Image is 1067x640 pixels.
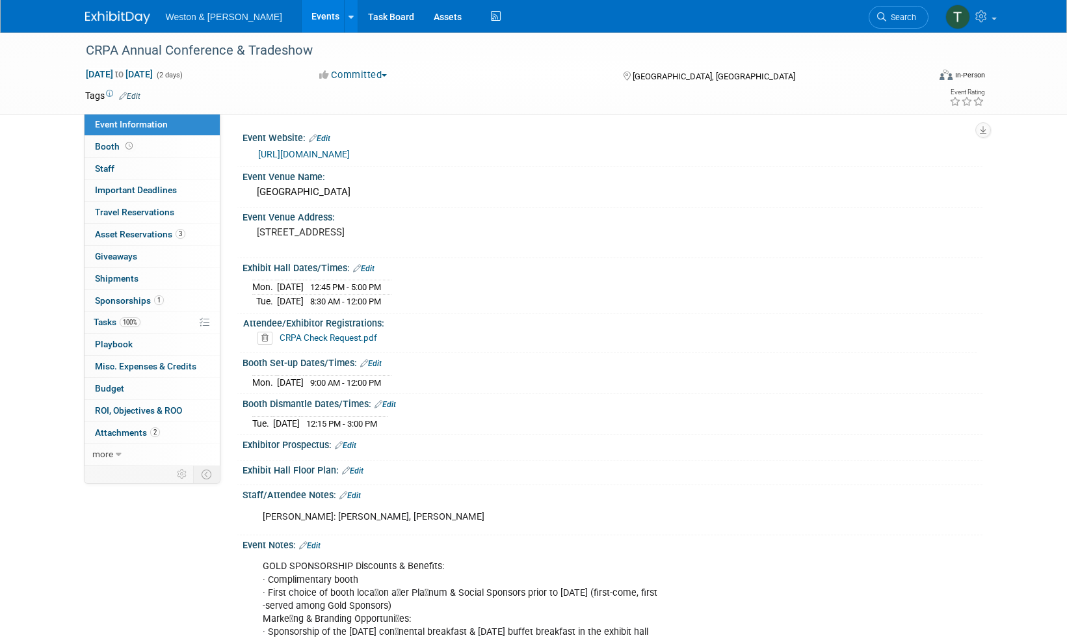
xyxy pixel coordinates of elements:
[633,72,795,81] span: [GEOGRAPHIC_DATA], [GEOGRAPHIC_DATA]
[176,229,185,239] span: 3
[85,68,153,80] span: [DATE] [DATE]
[193,466,220,483] td: Toggle Event Tabs
[85,378,220,399] a: Budget
[166,12,282,22] span: Weston & [PERSON_NAME]
[85,89,140,102] td: Tags
[243,435,982,452] div: Exhibitor Prospectus:
[81,39,909,62] div: CRPA Annual Conference & Tradeshow
[85,312,220,333] a: Tasks100%
[243,460,982,477] div: Exhibit Hall Floor Plan:
[85,136,220,157] a: Booth
[95,405,182,416] span: ROI, Objectives & ROO
[85,180,220,201] a: Important Deadlines
[95,339,133,349] span: Playbook
[243,313,977,330] div: Attendee/Exhibitor Registrations:
[95,163,114,174] span: Staff
[955,70,985,80] div: In-Person
[95,383,124,393] span: Budget
[171,466,194,483] td: Personalize Event Tab Strip
[299,541,321,550] a: Edit
[85,356,220,377] a: Misc. Expenses & Credits
[258,149,350,159] a: [URL][DOMAIN_NAME]
[310,378,381,388] span: 9:00 AM - 12:00 PM
[243,167,982,183] div: Event Venue Name:
[254,504,839,530] div: [PERSON_NAME]: [PERSON_NAME], [PERSON_NAME]
[375,400,396,409] a: Edit
[154,295,164,305] span: 1
[95,229,185,239] span: Asset Reservations
[310,297,381,306] span: 8:30 AM - 12:00 PM
[85,158,220,180] a: Staff
[252,416,273,430] td: Tue.
[252,182,973,202] div: [GEOGRAPHIC_DATA]
[95,207,174,217] span: Travel Reservations
[360,359,382,368] a: Edit
[243,258,982,275] div: Exhibit Hall Dates/Times:
[339,491,361,500] a: Edit
[85,422,220,444] a: Attachments2
[85,114,220,135] a: Event Information
[113,69,125,79] span: to
[95,361,196,371] span: Misc. Expenses & Credits
[310,282,381,292] span: 12:45 PM - 5:00 PM
[85,334,220,355] a: Playbook
[257,226,536,238] pre: [STREET_ADDRESS]
[252,295,277,308] td: Tue.
[949,89,984,96] div: Event Rating
[92,449,113,459] span: more
[85,11,150,24] img: ExhibitDay
[940,70,953,80] img: Format-Inperson.png
[85,202,220,223] a: Travel Reservations
[280,332,377,343] a: CRPA Check Request.pdf
[243,128,982,145] div: Event Website:
[273,416,300,430] td: [DATE]
[94,317,140,327] span: Tasks
[277,295,304,308] td: [DATE]
[869,6,929,29] a: Search
[852,68,986,87] div: Event Format
[252,375,277,389] td: Mon.
[155,71,183,79] span: (2 days)
[85,290,220,312] a: Sponsorships1
[243,535,982,552] div: Event Notes:
[95,427,160,438] span: Attachments
[85,444,220,465] a: more
[342,466,363,475] a: Edit
[243,394,982,411] div: Booth Dismantle Dates/Times:
[315,68,392,82] button: Committed
[257,334,278,343] a: Delete attachment?
[85,400,220,421] a: ROI, Objectives & ROO
[886,12,916,22] span: Search
[119,92,140,101] a: Edit
[252,280,277,295] td: Mon.
[150,427,160,437] span: 2
[95,273,138,284] span: Shipments
[95,185,177,195] span: Important Deadlines
[353,264,375,273] a: Edit
[309,134,330,143] a: Edit
[123,141,135,151] span: Booth not reserved yet
[277,280,304,295] td: [DATE]
[85,268,220,289] a: Shipments
[85,246,220,267] a: Giveaways
[95,295,164,306] span: Sponsorships
[335,441,356,450] a: Edit
[243,353,982,370] div: Booth Set-up Dates/Times:
[95,141,135,152] span: Booth
[243,485,982,502] div: Staff/Attendee Notes:
[95,251,137,261] span: Giveaways
[85,224,220,245] a: Asset Reservations3
[120,317,140,327] span: 100%
[95,119,168,129] span: Event Information
[945,5,970,29] img: Theresa Neri-Miller
[306,419,377,429] span: 12:15 PM - 3:00 PM
[277,375,304,389] td: [DATE]
[243,207,982,224] div: Event Venue Address:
